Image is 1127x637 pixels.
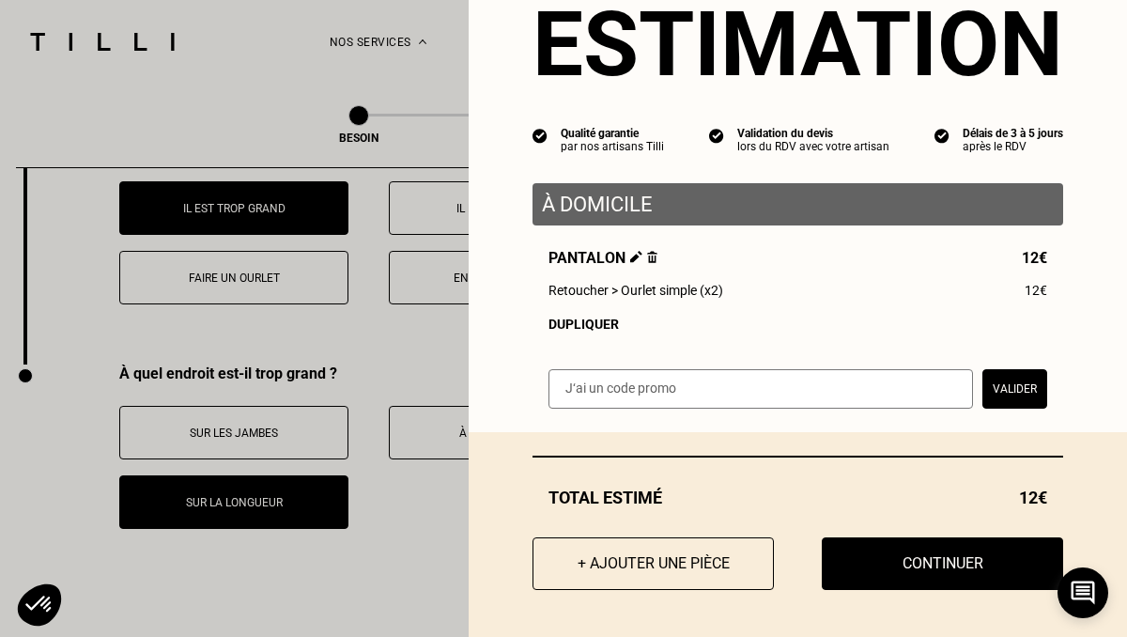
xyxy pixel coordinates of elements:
div: Dupliquer [548,317,1047,332]
div: par nos artisans Tilli [561,140,664,153]
p: À domicile [542,193,1054,216]
div: lors du RDV avec votre artisan [737,140,889,153]
span: 12€ [1022,249,1047,267]
img: Supprimer [647,251,657,263]
button: Valider [982,369,1047,409]
img: Éditer [630,251,642,263]
span: Pantalon [548,249,657,267]
div: Total estimé [533,488,1063,507]
div: après le RDV [963,140,1063,153]
img: icon list info [533,127,548,144]
div: Qualité garantie [561,127,664,140]
button: + Ajouter une pièce [533,537,774,590]
div: Délais de 3 à 5 jours [963,127,1063,140]
span: Retoucher > Ourlet simple (x2) [548,283,723,298]
input: J‘ai un code promo [548,369,973,409]
span: 12€ [1025,283,1047,298]
img: icon list info [934,127,949,144]
img: icon list info [709,127,724,144]
span: 12€ [1019,488,1047,507]
div: Validation du devis [737,127,889,140]
button: Continuer [822,537,1063,590]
